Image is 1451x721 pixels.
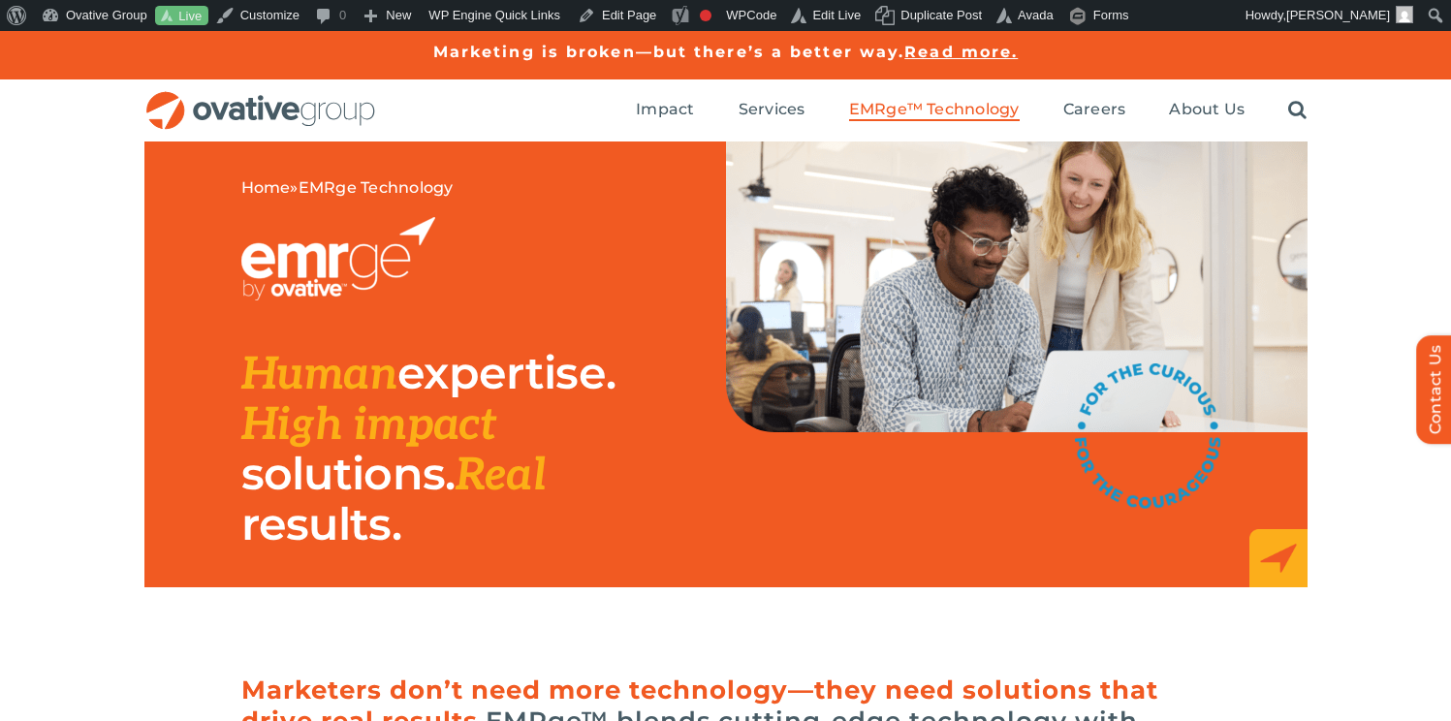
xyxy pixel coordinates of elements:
span: Human [241,348,398,402]
span: expertise. [397,345,615,400]
a: EMRge™ Technology [849,100,1020,121]
img: EMRge Landing Page Header Image [726,141,1308,432]
a: Impact [636,100,694,121]
span: About Us [1169,100,1245,119]
span: High impact [241,398,496,453]
a: About Us [1169,100,1245,121]
a: Search [1288,100,1307,121]
span: [PERSON_NAME] [1286,8,1390,22]
a: Marketing is broken—but there’s a better way. [433,43,905,61]
a: OG_Full_horizontal_RGB [144,89,377,108]
span: EMRge™ Technology [849,100,1020,119]
a: Services [739,100,805,121]
a: Live [155,6,208,26]
span: Services [739,100,805,119]
span: Impact [636,100,694,119]
img: EMRGE_RGB_wht [241,217,435,300]
img: EMRge_HomePage_Elements_Arrow Box [1249,529,1308,587]
span: » [241,178,454,198]
a: Careers [1063,100,1126,121]
span: solutions. [241,446,456,501]
div: Focus keyphrase not set [700,10,711,21]
span: results. [241,496,401,551]
a: Read more. [904,43,1018,61]
a: Home [241,178,291,197]
span: EMRge Technology [299,178,454,197]
nav: Menu [636,79,1307,141]
span: Real [456,449,546,503]
span: Careers [1063,100,1126,119]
